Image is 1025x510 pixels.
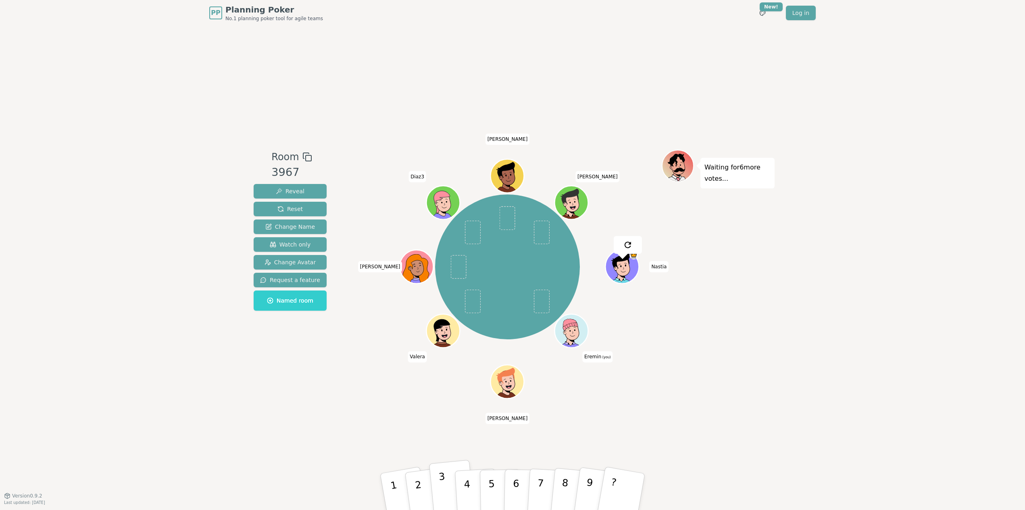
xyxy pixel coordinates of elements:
span: Room [271,150,299,164]
span: Request a feature [260,276,320,284]
span: Click to change your name [485,413,530,424]
span: Click to change your name [408,171,426,182]
span: PP [211,8,220,18]
span: Named room [267,297,313,305]
button: Change Avatar [254,255,327,270]
span: Planning Poker [225,4,323,15]
div: 3967 [271,164,312,181]
div: New! [760,2,783,11]
span: Click to change your name [408,351,427,363]
span: Click to change your name [582,351,613,363]
span: (you) [601,356,611,360]
a: Log in [786,6,816,20]
span: Version 0.9.2 [12,493,42,499]
button: Reveal [254,184,327,199]
button: Named room [254,291,327,311]
button: Change Name [254,219,327,234]
button: Click to change your avatar [556,315,587,347]
button: Reset [254,202,327,216]
span: Click to change your name [485,134,530,145]
span: Click to change your name [575,171,620,182]
span: Change Name [265,223,315,231]
button: Request a feature [254,273,327,287]
span: Click to change your name [358,261,402,272]
button: Watch only [254,237,327,252]
span: Change Avatar [265,258,316,266]
span: Reset [277,205,303,213]
span: Nastia is the host [630,251,638,259]
span: Reveal [276,187,304,195]
span: Last updated: [DATE] [4,500,45,505]
p: Waiting for 6 more votes... [704,162,771,184]
span: Click to change your name [649,261,669,272]
button: Version0.9.2 [4,493,42,499]
span: No.1 planning poker tool for agile teams [225,15,323,22]
img: reset [623,240,633,250]
span: Watch only [270,240,311,249]
a: PPPlanning PokerNo.1 planning poker tool for agile teams [209,4,323,22]
button: New! [755,6,770,20]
